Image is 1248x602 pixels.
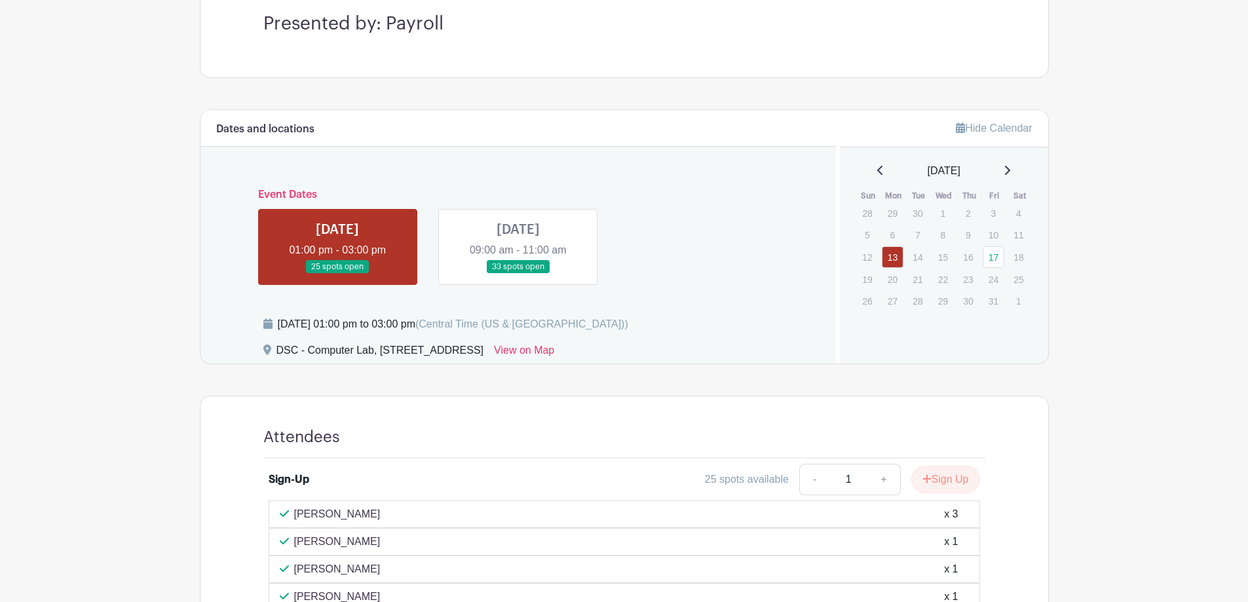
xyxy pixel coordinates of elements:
div: DSC - Computer Lab, [STREET_ADDRESS] [276,343,484,364]
p: 14 [907,247,928,267]
th: Fri [982,189,1008,202]
p: 20 [882,269,903,290]
p: 6 [882,225,903,245]
p: 27 [882,291,903,311]
button: Sign Up [911,466,980,493]
a: 17 [983,246,1004,268]
p: 15 [932,247,954,267]
p: 28 [856,203,878,223]
a: 13 [882,246,903,268]
p: 30 [957,291,979,311]
p: 26 [856,291,878,311]
p: 25 [1008,269,1029,290]
p: 5 [856,225,878,245]
p: 30 [907,203,928,223]
a: + [867,464,900,495]
p: 22 [932,269,954,290]
p: 24 [983,269,1004,290]
span: (Central Time (US & [GEOGRAPHIC_DATA])) [415,318,628,329]
p: 29 [882,203,903,223]
p: 29 [932,291,954,311]
a: - [799,464,829,495]
div: x 1 [944,561,958,577]
div: x 1 [944,534,958,550]
p: 28 [907,291,928,311]
p: 8 [932,225,954,245]
p: 7 [907,225,928,245]
p: 21 [907,269,928,290]
th: Tue [906,189,932,202]
div: [DATE] 01:00 pm to 03:00 pm [278,316,628,332]
p: [PERSON_NAME] [294,534,381,550]
p: 16 [957,247,979,267]
th: Thu [956,189,982,202]
p: 3 [983,203,1004,223]
th: Mon [881,189,907,202]
p: 2 [957,203,979,223]
h6: Dates and locations [216,123,314,136]
div: 25 spots available [705,472,789,487]
span: [DATE] [928,163,960,179]
p: 31 [983,291,1004,311]
p: [PERSON_NAME] [294,561,381,577]
p: 10 [983,225,1004,245]
p: 12 [856,247,878,267]
div: Sign-Up [269,472,309,487]
p: 1 [932,203,954,223]
h4: Attendees [263,428,340,447]
h6: Event Dates [248,189,789,201]
div: x 3 [944,506,958,522]
p: 19 [856,269,878,290]
th: Sun [856,189,881,202]
p: 18 [1008,247,1029,267]
p: 23 [957,269,979,290]
p: 1 [1008,291,1029,311]
p: 9 [957,225,979,245]
p: 11 [1008,225,1029,245]
th: Wed [932,189,957,202]
h3: Presented by: Payroll [263,13,985,35]
th: Sat [1007,189,1032,202]
p: [PERSON_NAME] [294,506,381,522]
a: View on Map [494,343,554,364]
p: 4 [1008,203,1029,223]
a: Hide Calendar [956,122,1032,134]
